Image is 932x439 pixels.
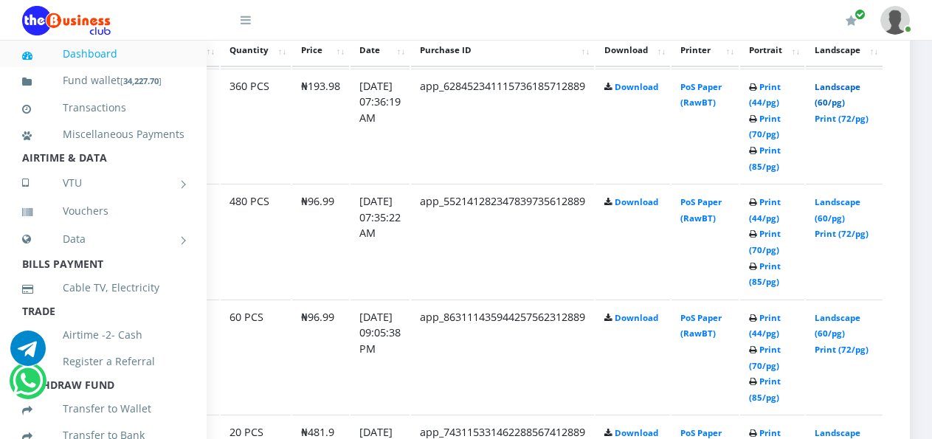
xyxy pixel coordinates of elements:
a: PoS Paper (RawBT) [680,312,722,339]
td: ₦193.98 [292,69,349,183]
th: Purchase ID: activate to sort column ascending [411,21,594,67]
th: Quantity: activate to sort column ascending [221,21,291,67]
a: Print (85/pg) [749,145,781,172]
td: [DATE] 09:05:38 PM [351,300,410,414]
a: Download [615,312,658,323]
td: app_552141282347839735612889 [411,184,594,298]
a: PoS Paper (RawBT) [680,81,722,108]
a: Chat for support [10,342,46,366]
a: Print (72/pg) [815,113,869,124]
a: Vouchers [22,194,184,228]
td: 480 PCS [221,184,291,298]
img: Logo [22,6,111,35]
a: Print (72/pg) [815,344,869,355]
a: PoS Paper (RawBT) [680,196,722,224]
a: Print (85/pg) [749,260,781,288]
b: 34,227.70 [123,75,159,86]
th: Portrait: activate to sort column ascending [740,21,804,67]
a: Transactions [22,91,184,125]
a: Print (44/pg) [749,312,781,339]
a: Print (70/pg) [749,113,781,140]
a: Landscape (60/pg) [815,196,860,224]
a: Data [22,221,184,257]
img: User [880,6,910,35]
td: ₦96.99 [292,300,349,414]
i: Renew/Upgrade Subscription [846,15,857,27]
small: [ ] [120,75,162,86]
a: Dashboard [22,37,184,71]
th: Thermal Printer: activate to sort column ascending [672,21,739,67]
a: Chat for support [13,374,43,398]
a: Download [615,196,658,207]
span: Renew/Upgrade Subscription [855,9,866,20]
a: Miscellaneous Payments [22,117,184,151]
a: Print (72/pg) [815,228,869,239]
td: [DATE] 07:35:22 AM [351,184,410,298]
th: Landscape: activate to sort column ascending [806,21,883,67]
th: Download: activate to sort column ascending [596,21,670,67]
td: app_628452341115736185712889 [411,69,594,183]
a: Airtime -2- Cash [22,318,184,352]
a: VTU [22,165,184,201]
a: Cable TV, Electricity [22,271,184,305]
a: Print (44/pg) [749,196,781,224]
a: Download [615,427,658,438]
a: Print (85/pg) [749,376,781,403]
td: [DATE] 07:36:19 AM [351,69,410,183]
a: Landscape (60/pg) [815,312,860,339]
th: Unit Price: activate to sort column ascending [292,21,349,67]
a: Download [615,81,658,92]
a: Print (70/pg) [749,228,781,255]
a: Print (44/pg) [749,81,781,108]
a: Transfer to Wallet [22,392,184,426]
td: 360 PCS [221,69,291,183]
td: app_863111435944257562312889 [411,300,594,414]
td: 60 PCS [221,300,291,414]
a: Landscape (60/pg) [815,81,860,108]
a: Register a Referral [22,345,184,378]
td: ₦96.99 [292,184,349,298]
a: Fund wallet[34,227.70] [22,63,184,98]
th: Date: activate to sort column ascending [351,21,410,67]
a: Print (70/pg) [749,344,781,371]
